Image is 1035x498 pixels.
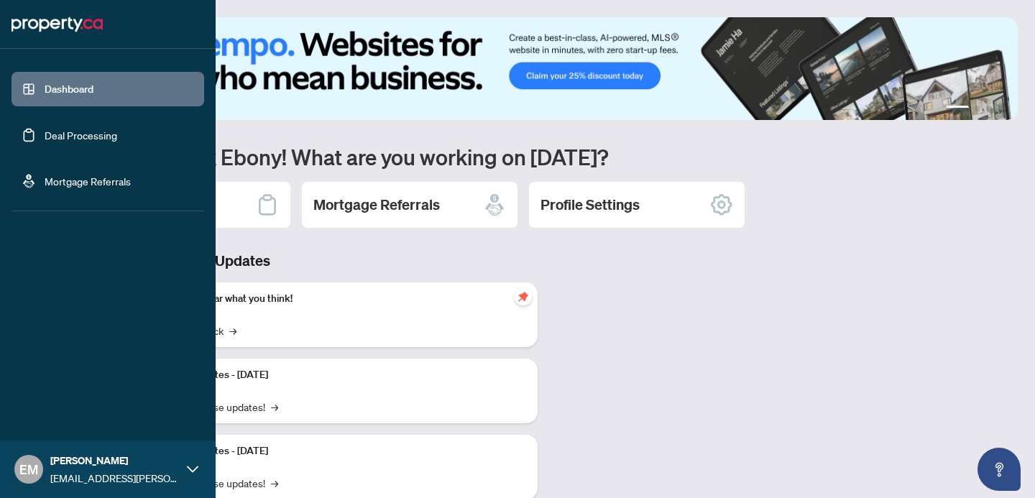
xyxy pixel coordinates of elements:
img: logo [11,13,103,36]
h1: Welcome back Ebony! What are you working on [DATE]? [75,143,1018,170]
button: 1 [946,106,969,111]
h2: Profile Settings [540,195,640,215]
span: → [229,323,236,338]
a: Mortgage Referrals [45,175,131,188]
img: Slide 0 [75,17,1018,120]
button: Open asap [977,448,1021,491]
span: → [271,475,278,491]
button: 3 [986,106,992,111]
span: pushpin [515,288,532,305]
h3: Brokerage & Industry Updates [75,251,538,271]
a: Deal Processing [45,129,117,142]
a: Dashboard [45,83,93,96]
span: [EMAIL_ADDRESS][PERSON_NAME][DOMAIN_NAME] [50,470,180,486]
p: Platform Updates - [DATE] [151,443,526,459]
span: [PERSON_NAME] [50,453,180,469]
p: Platform Updates - [DATE] [151,367,526,383]
span: EM [19,459,38,479]
button: 4 [998,106,1003,111]
button: 2 [975,106,980,111]
h2: Mortgage Referrals [313,195,440,215]
p: We want to hear what you think! [151,291,526,307]
span: → [271,399,278,415]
